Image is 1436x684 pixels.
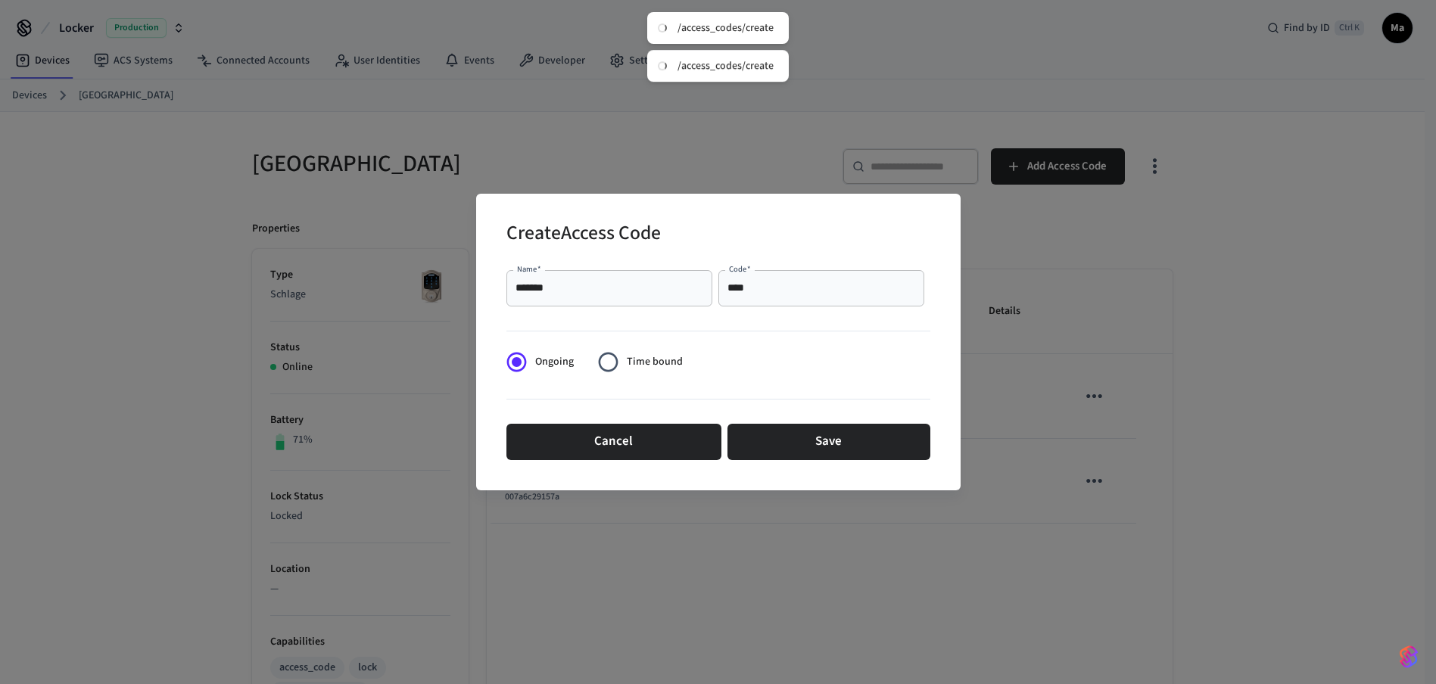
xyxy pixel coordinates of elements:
[506,424,721,460] button: Cancel
[678,59,774,73] div: /access_codes/create
[535,354,574,370] span: Ongoing
[727,424,930,460] button: Save
[517,263,541,275] label: Name
[506,212,661,258] h2: Create Access Code
[1400,645,1418,669] img: SeamLogoGradient.69752ec5.svg
[678,21,774,35] div: /access_codes/create
[729,263,751,275] label: Code
[627,354,683,370] span: Time bound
